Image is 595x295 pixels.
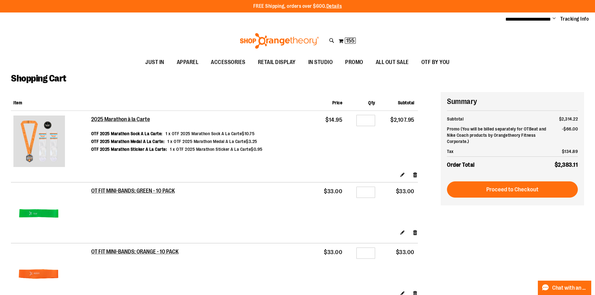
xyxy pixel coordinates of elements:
[562,126,578,131] span: -$66.00
[91,130,162,137] dt: OTF 2025 Marathon Sock A La Carte
[91,188,176,194] a: OT FIT MINI-BANDS: GREEN - 10 PACK
[413,229,418,236] a: Remove item
[324,188,342,194] span: $33.00
[308,55,333,69] span: IN STUDIO
[13,187,89,240] a: OT FIT MINI-BANDS: GREEN - 10 PACK
[447,160,475,169] strong: Order Total
[447,146,554,157] th: Tax
[413,171,418,178] a: Remove item
[13,187,65,239] img: OT FIT MINI-BANDS: GREEN - 10 PACK
[324,249,342,255] span: $33.00
[246,139,257,144] span: $3.25
[346,37,355,44] span: 155
[251,147,263,152] span: $0.95
[447,126,460,131] span: Promo
[486,186,538,193] span: Proceed to Checkout
[145,55,164,69] span: JUST IN
[13,116,89,169] a: 2025 Marathon à la Carte
[166,130,255,137] dd: 1 x OTF 2025 Marathon Sock A La Carte
[447,96,578,107] h2: Summary
[396,188,414,194] span: $33.00
[91,146,167,152] dt: OTF 2025 Marathon Sticker A La Carte
[326,3,342,9] a: Details
[538,281,592,295] button: Chat with an Expert
[368,100,375,105] span: Qty
[167,138,257,145] dd: 1 x OTF 2025 Marathon Medal A La Carte
[91,116,265,123] a: 2025 Marathon à la Carte
[253,3,342,10] p: FREE Shipping, orders over $600.
[562,149,578,154] span: $134.89
[13,100,22,105] span: Item
[421,55,450,69] span: OTF BY YOU
[398,100,414,105] span: Subtotal
[11,73,66,84] span: Shopping Cart
[447,126,546,144] span: (You will be billed separately for OTBeat and Nike Coach products by Orangetheory Fitness Corpora...
[396,249,414,255] span: $33.00
[447,114,554,124] th: Subtotal
[239,33,320,49] img: Shop Orangetheory
[91,248,180,255] a: OT FIT MINI-BANDS: ORANGE - 10 PACK
[170,146,263,152] dd: 1 x OTF 2025 Marathon Sticker A La Carte
[376,55,409,69] span: ALL OUT SALE
[559,116,578,121] span: $2,314.22
[345,55,363,69] span: PROMO
[211,55,245,69] span: ACCESSORIES
[91,138,165,145] dt: OTF 2025 Marathon Medal A La Carte
[560,16,589,22] a: Tracking Info
[555,162,578,168] span: $2,383.11
[332,100,343,105] span: Price
[447,181,578,198] button: Proceed to Checkout
[553,16,556,22] button: Account menu
[177,55,199,69] span: APPAREL
[552,285,588,291] span: Chat with an Expert
[258,55,296,69] span: RETAIL DISPLAY
[13,116,65,167] img: 2025 Marathon à la Carte
[390,117,414,123] span: $2,107.95
[242,131,255,136] span: $10.75
[325,117,342,123] span: $14.95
